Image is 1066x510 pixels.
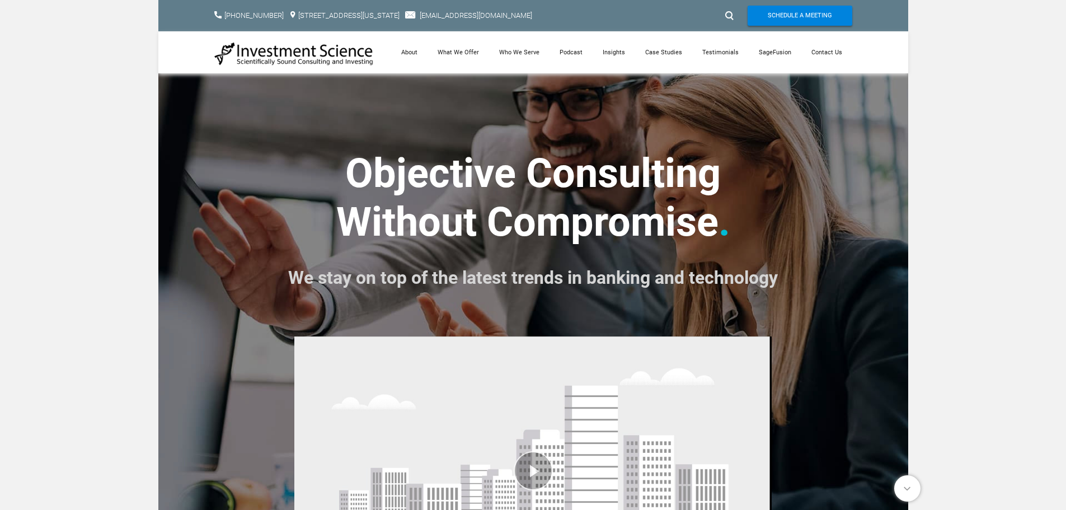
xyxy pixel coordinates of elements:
a: Case Studies [635,31,692,73]
a: SageFusion [749,31,801,73]
a: Testimonials [692,31,749,73]
a: Insights [593,31,635,73]
a: [EMAIL_ADDRESS][DOMAIN_NAME] [420,11,532,20]
img: Investment Science | NYC Consulting Services [214,41,374,66]
a: [STREET_ADDRESS][US_STATE]​ [298,11,400,20]
span: Schedule A Meeting [768,6,832,26]
a: Contact Us [801,31,852,73]
a: Who We Serve [489,31,550,73]
a: About [391,31,428,73]
strong: ​Objective Consulting ​Without Compromise [336,149,721,245]
font: We stay on top of the latest trends in banking and technology [288,267,778,288]
a: Schedule A Meeting [748,6,852,26]
a: [PHONE_NUMBER] [224,11,284,20]
font: . [719,198,730,246]
a: What We Offer [428,31,489,73]
a: Podcast [550,31,593,73]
